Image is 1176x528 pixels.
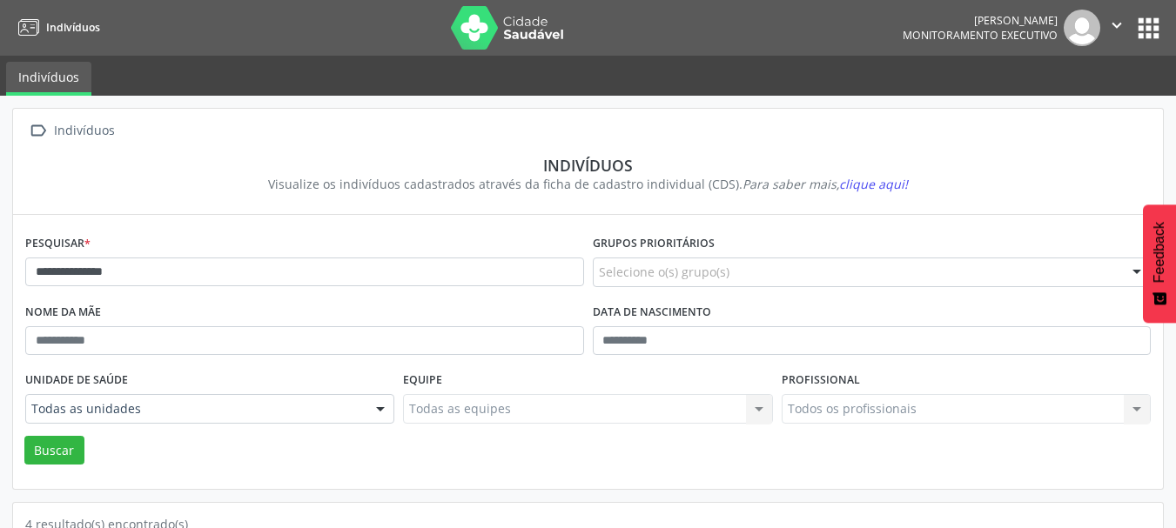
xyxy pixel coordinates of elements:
[593,231,715,257] label: Grupos prioritários
[25,367,128,394] label: Unidade de saúde
[25,299,101,326] label: Nome da mãe
[903,13,1058,28] div: [PERSON_NAME]
[593,299,711,326] label: Data de nascimento
[839,176,908,192] span: clique aqui!
[25,118,118,144] a:  Indivíduos
[12,13,100,42] a: Indivíduos
[31,400,359,418] span: Todas as unidades
[25,231,91,257] label: Pesquisar
[1133,13,1164,43] button: apps
[1064,10,1100,46] img: img
[743,176,908,192] i: Para saber mais,
[37,156,1139,175] div: Indivíduos
[403,367,442,394] label: Equipe
[1100,10,1133,46] button: 
[25,118,50,144] i: 
[24,436,84,465] button: Buscar
[50,118,118,144] div: Indivíduos
[1143,204,1176,323] button: Feedback - Mostrar pesquisa
[1107,16,1126,35] i: 
[6,62,91,96] a: Indivíduos
[903,28,1058,43] span: Monitoramento Executivo
[599,263,729,281] span: Selecione o(s) grupo(s)
[46,20,100,35] span: Indivíduos
[37,175,1139,193] div: Visualize os indivíduos cadastrados através da ficha de cadastro individual (CDS).
[1152,222,1167,283] span: Feedback
[782,367,860,394] label: Profissional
